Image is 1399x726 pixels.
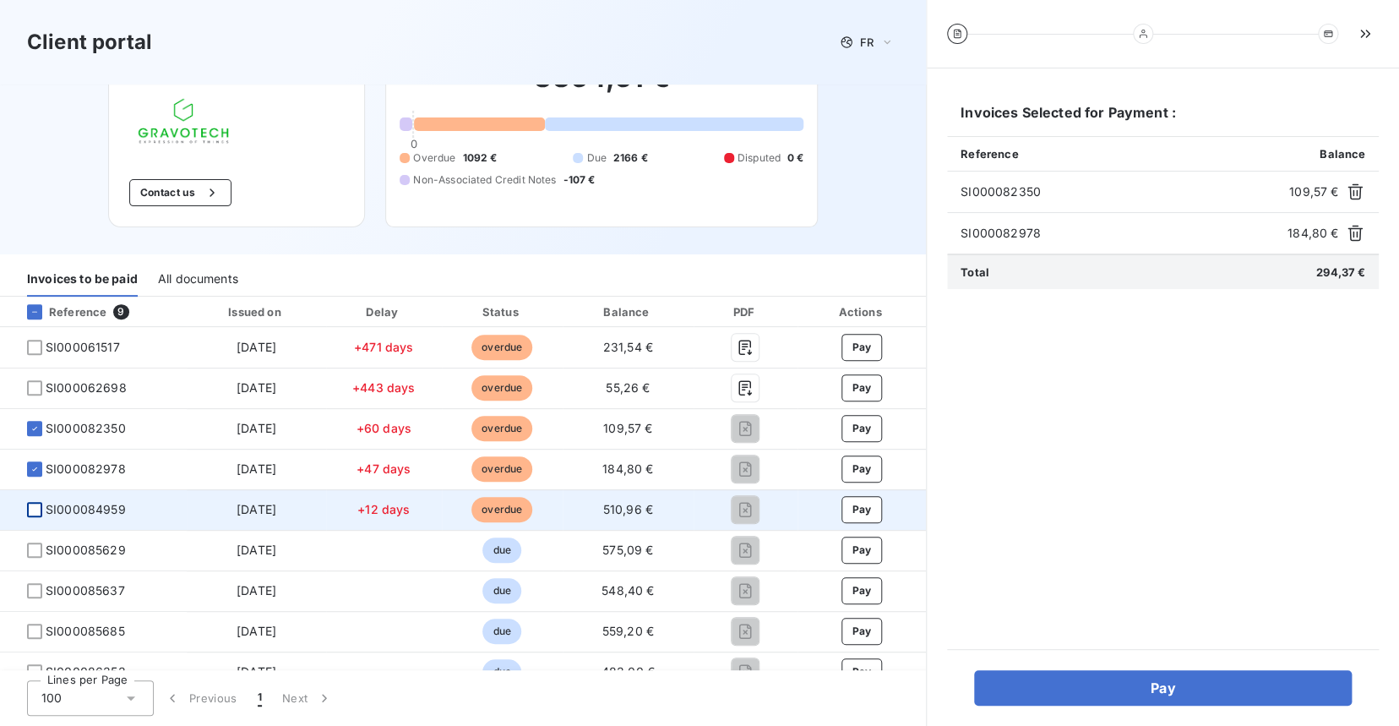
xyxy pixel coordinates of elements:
span: [DATE] [237,543,276,557]
button: Pay [974,670,1352,706]
span: Reference [961,147,1018,161]
span: 1092 € [462,150,497,166]
span: due [482,578,520,603]
div: Issued on [190,303,323,320]
span: Total [961,265,989,279]
div: Reference [14,304,106,319]
button: Pay [841,456,883,483]
span: SI000082978 [46,461,126,478]
span: 9 [113,304,128,319]
span: SI000062698 [46,379,127,396]
span: SI000085685 [46,623,125,640]
span: Due [586,150,606,166]
div: Status [445,303,559,320]
span: overdue [471,456,532,482]
span: SI000082978 [961,225,1281,242]
span: +443 days [352,380,415,395]
button: Previous [154,680,248,716]
span: Overdue [413,150,455,166]
span: 100 [41,690,62,707]
span: FR [860,35,874,49]
span: 0 [410,137,416,150]
span: 510,96 € [603,502,653,516]
span: [DATE] [237,624,276,638]
button: 1 [248,680,272,716]
button: Pay [841,374,883,401]
button: Next [272,680,343,716]
span: 109,57 € [603,421,652,435]
span: 1 [258,690,262,707]
div: Actions [801,303,923,320]
span: Non-Associated Credit Notes [413,172,556,188]
span: 231,54 € [603,340,653,354]
span: 109,57 € [1289,183,1338,200]
span: overdue [471,497,532,522]
div: Delay [329,303,438,320]
button: Pay [841,537,883,564]
span: 184,80 € [602,461,653,476]
span: SI000085629 [46,542,126,559]
span: SI000085637 [46,582,125,599]
span: [DATE] [237,340,276,354]
h6: Invoices Selected for Payment : [947,102,1379,136]
span: 559,20 € [602,624,654,638]
span: [DATE] [237,380,276,395]
span: -107 € [563,172,595,188]
span: 184,80 € [1287,225,1338,242]
span: 548,40 € [602,583,654,598]
span: due [482,619,520,644]
span: Disputed [738,150,781,166]
span: 483,00 € [602,664,655,679]
span: SI000086353 [46,663,126,680]
h2: 3364,51 € [400,61,803,112]
span: 0 € [787,150,803,166]
span: SI000061517 [46,339,120,356]
span: overdue [471,335,532,360]
span: [DATE] [237,583,276,598]
span: 575,09 € [602,543,653,557]
span: due [482,659,520,685]
div: Balance [566,303,690,320]
button: Pay [841,334,883,361]
button: Pay [841,496,883,523]
span: +12 days [357,502,410,516]
button: Pay [841,618,883,645]
span: +471 days [354,340,413,354]
span: Balance [1320,147,1365,161]
button: Contact us [129,179,231,206]
span: 55,26 € [606,380,650,395]
button: Pay [841,658,883,685]
div: Invoices to be paid [27,261,138,297]
span: 2166 € [613,150,648,166]
span: 294,37 € [1316,265,1365,279]
span: [DATE] [237,461,276,476]
span: [DATE] [237,421,276,435]
div: All documents [158,261,238,297]
button: Pay [841,415,883,442]
img: Company logo [129,90,237,152]
span: overdue [471,375,532,401]
span: +60 days [357,421,411,435]
button: Pay [841,577,883,604]
span: SI000082350 [961,183,1282,200]
span: due [482,538,520,563]
h3: Client portal [27,27,152,57]
span: [DATE] [237,502,276,516]
span: SI000082350 [46,420,126,437]
span: [DATE] [237,664,276,679]
div: PDF [697,303,794,320]
span: SI000084959 [46,501,126,518]
span: overdue [471,416,532,441]
span: +47 days [357,461,411,476]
